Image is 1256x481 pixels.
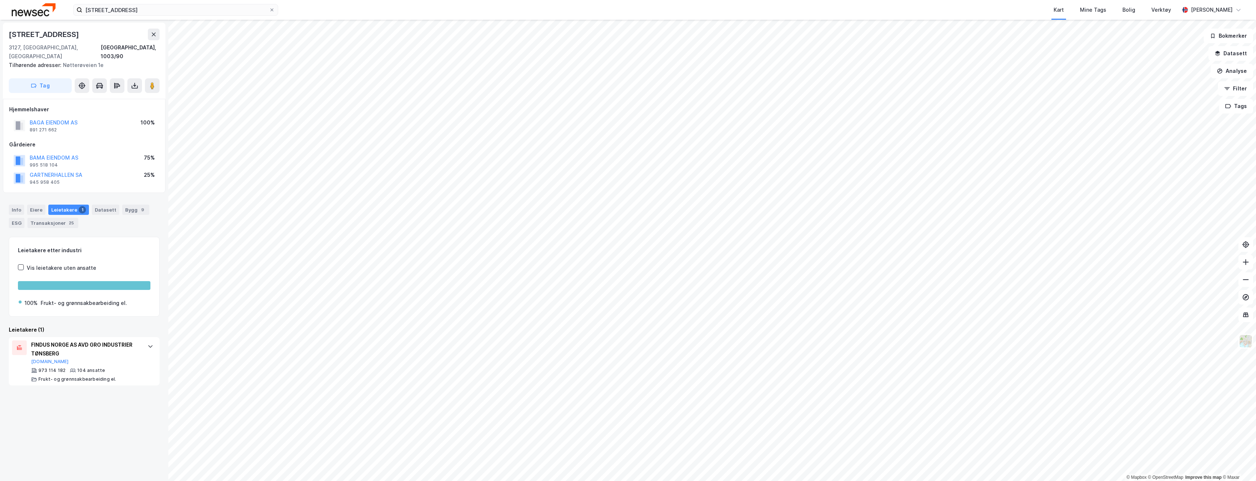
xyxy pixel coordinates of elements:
div: Nøtterøveien 1e [9,61,154,70]
div: [STREET_ADDRESS] [9,29,81,40]
a: Improve this map [1185,475,1222,480]
div: 75% [144,153,155,162]
div: 25 [67,219,75,227]
img: newsec-logo.f6e21ccffca1b3a03d2d.png [12,3,56,16]
div: Transaksjoner [27,218,78,228]
div: 973 114 182 [38,368,66,373]
span: Tilhørende adresser: [9,62,63,68]
button: Filter [1218,81,1253,96]
div: 945 958 405 [30,179,60,185]
div: Kart [1054,5,1064,14]
button: Analyse [1211,64,1253,78]
button: Datasett [1208,46,1253,61]
div: Leietakere etter industri [18,246,150,255]
div: ESG [9,218,25,228]
button: [DOMAIN_NAME] [31,359,69,365]
a: OpenStreetMap [1148,475,1184,480]
button: Tag [9,78,72,93]
div: Info [9,205,24,215]
div: Eiere [27,205,45,215]
div: Gårdeiere [9,140,159,149]
div: 25% [144,171,155,179]
div: 104 ansatte [77,368,105,373]
input: Søk på adresse, matrikkel, gårdeiere, leietakere eller personer [82,4,269,15]
div: Datasett [92,205,119,215]
div: 1 [79,206,86,213]
div: Vis leietakere uten ansatte [27,264,96,272]
div: Frukt- og grønnsakbearbeiding el. [38,376,116,382]
a: Mapbox [1126,475,1147,480]
div: Frukt- og grønnsakbearbeiding el. [41,299,127,307]
div: [PERSON_NAME] [1191,5,1233,14]
div: Mine Tags [1080,5,1106,14]
div: Hjemmelshaver [9,105,159,114]
div: [GEOGRAPHIC_DATA], 1003/90 [101,43,160,61]
div: Bygg [122,205,149,215]
div: 3127, [GEOGRAPHIC_DATA], [GEOGRAPHIC_DATA] [9,43,101,61]
button: Bokmerker [1204,29,1253,43]
div: 9 [139,206,146,213]
img: Z [1239,334,1253,348]
div: Leietakere (1) [9,325,160,334]
div: Bolig [1122,5,1135,14]
div: FINDUS NORGE AS AVD GRO INDUSTRIER TØNSBERG [31,340,140,358]
button: Tags [1219,99,1253,113]
div: Kontrollprogram for chat [1219,446,1256,481]
div: 891 271 662 [30,127,57,133]
div: 995 518 104 [30,162,58,168]
div: Leietakere [48,205,89,215]
div: Verktøy [1151,5,1171,14]
div: 100% [141,118,155,127]
div: 100% [25,299,38,307]
iframe: Chat Widget [1219,446,1256,481]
